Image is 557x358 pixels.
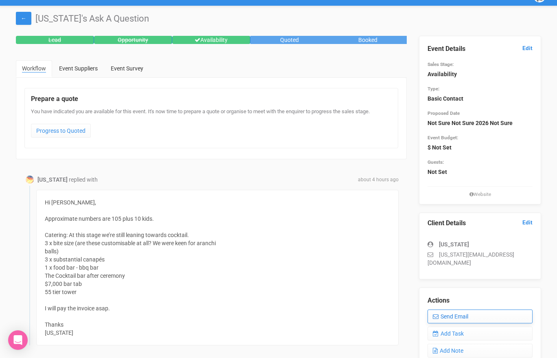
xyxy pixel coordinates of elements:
legend: Event Details [428,44,533,54]
legend: Prepare a quote [31,94,392,104]
span: about 4 hours ago [358,176,399,183]
div: Hi [PERSON_NAME], Approximate numbers are 105 plus 10 kids. Catering: At this stage we’re still l... [36,190,399,345]
div: Opportunity [94,36,172,44]
small: Website [428,191,533,198]
strong: $ Not Set [428,144,452,151]
strong: [US_STATE] [37,176,68,183]
div: Quoted [250,36,329,44]
a: Edit [522,44,533,52]
strong: Not Set [428,169,447,175]
legend: Client Details [428,219,533,228]
strong: Basic Contact [428,95,463,102]
a: Add Note [428,344,533,358]
div: Open Intercom Messenger [8,330,28,350]
a: Add Task [428,327,533,340]
a: Edit [522,219,533,226]
small: Type: [428,86,439,92]
small: Sales Stage: [428,61,454,67]
div: Lead [16,36,94,44]
small: Guests: [428,159,444,165]
strong: [US_STATE] [439,241,469,248]
strong: Availability [428,71,457,77]
img: Profile Image [26,176,34,184]
div: You have indicated you are available for this event. It's now time to prepare a quote or organise... [31,108,392,142]
a: Event Suppliers [53,60,104,77]
p: [US_STATE][EMAIL_ADDRESS][DOMAIN_NAME] [428,250,533,267]
a: ← [16,12,31,25]
a: Event Survey [105,60,149,77]
div: Booked [329,36,407,44]
div: Availability [172,36,250,44]
h1: [US_STATE]'s Ask A Question [16,14,541,24]
a: Send Email [428,310,533,323]
strong: Not Sure Not Sure 2026 Not Sure [428,120,513,126]
span: replied with [69,176,98,183]
a: Workflow [16,60,52,77]
legend: Actions [428,296,533,305]
small: Event Budget: [428,135,458,141]
small: Proposed Date [428,110,460,116]
a: Progress to Quoted [31,124,91,138]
